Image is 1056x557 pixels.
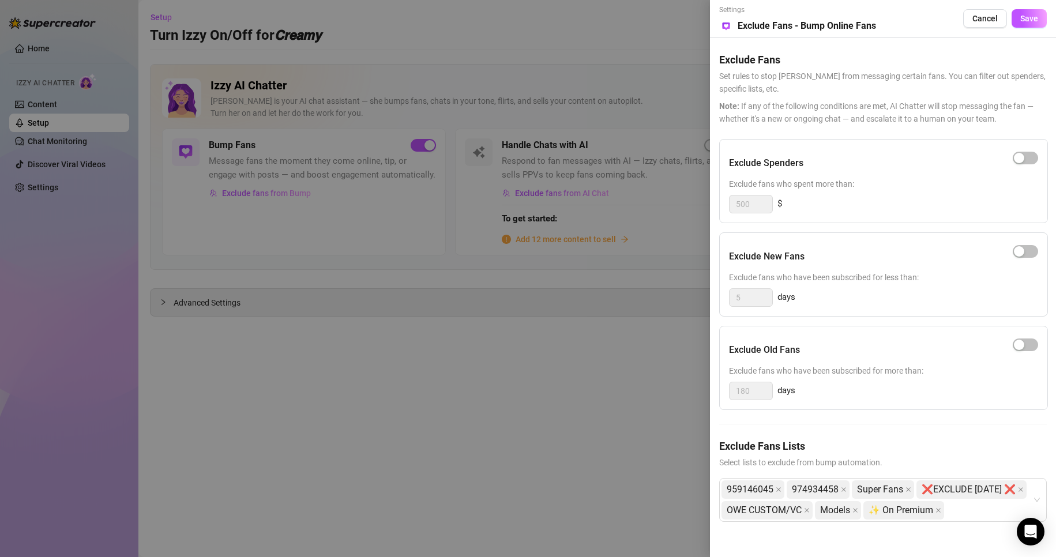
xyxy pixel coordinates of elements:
[815,501,861,520] span: Models
[727,481,773,498] span: 959146045
[922,481,1016,498] span: ❌EXCLUDE [DATE] ❌
[852,507,858,513] span: close
[729,178,1038,190] span: Exclude fans who spent more than:
[729,343,800,357] h5: Exclude Old Fans
[935,507,941,513] span: close
[719,456,1047,469] span: Select lists to exclude from bump automation.
[777,197,782,211] span: $
[719,70,1047,95] span: Set rules to stop [PERSON_NAME] from messaging certain fans. You can filter out spenders, specifi...
[1018,487,1024,492] span: close
[841,487,847,492] span: close
[820,502,850,519] span: Models
[729,271,1038,284] span: Exclude fans who have been subscribed for less than:
[729,364,1038,377] span: Exclude fans who have been subscribed for more than:
[777,384,795,398] span: days
[719,100,1047,125] span: If any of the following conditions are met, AI Chatter will stop messaging the fan — whether it's...
[719,52,1047,67] h5: Exclude Fans
[972,14,998,23] span: Cancel
[729,250,805,264] h5: Exclude New Fans
[776,487,781,492] span: close
[727,502,802,519] span: OWE CUSTOM/VC
[719,101,739,111] span: Note:
[787,480,850,499] span: 974934458
[729,156,803,170] h5: Exclude Spenders
[963,9,1007,28] button: Cancel
[721,501,813,520] span: OWE CUSTOM/VC
[852,480,914,499] span: Super Fans
[777,291,795,304] span: days
[916,480,1027,499] span: ❌EXCLUDE TODAY ❌
[869,502,933,519] span: ✨ On Premium
[719,438,1047,454] h5: Exclude Fans Lists
[792,481,839,498] span: 974934458
[863,501,944,520] span: ✨ On Premium
[721,480,784,499] span: 959146045
[1017,518,1044,545] div: Open Intercom Messenger
[905,487,911,492] span: close
[804,507,810,513] span: close
[738,19,876,33] h5: Exclude Fans - Bump Online Fans
[1020,14,1038,23] span: Save
[719,5,876,16] span: Settings
[1012,9,1047,28] button: Save
[857,481,903,498] span: Super Fans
